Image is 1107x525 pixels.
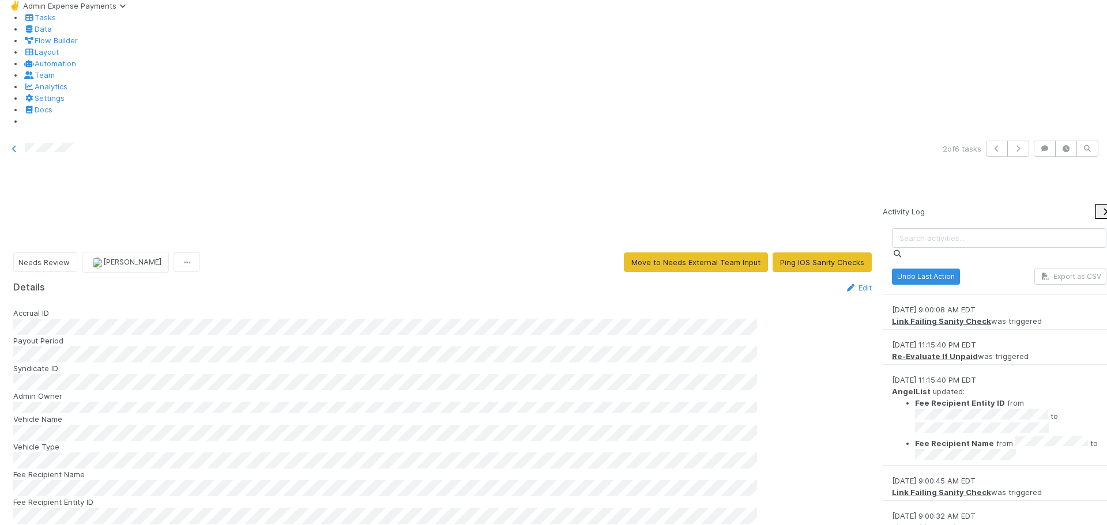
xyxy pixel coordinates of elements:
span: Activity Log [883,206,925,217]
div: Payout Period [13,335,872,346]
div: Fee Recipient Name [13,469,872,480]
button: Ping IOS Sanity Checks [773,252,872,272]
div: [DATE] 11:15:40 PM EDT [892,374,1106,386]
li: from to [915,436,1106,463]
button: Undo Last Action [892,269,960,285]
a: Settings [23,93,65,103]
a: Link Failing Sanity Check [892,488,991,497]
button: Move to Needs External Team Input [624,252,768,272]
button: Needs Review [13,252,77,272]
a: Docs [23,105,52,114]
div: Vehicle Name [13,413,872,425]
div: Accrual ID [13,307,872,319]
img: avatar_c7c7de23-09de-42ad-8e02-7981c37ee075.png [92,257,103,269]
a: Layout [23,47,59,56]
div: [DATE] 9:00:45 AM EDT [892,475,1106,486]
span: [PERSON_NAME] [103,257,161,266]
strong: AngelList [892,387,931,396]
div: Fee Recipient Entity ID [13,496,872,508]
a: Flow Builder [23,36,78,45]
span: Admin Expense Payments [23,1,130,10]
span: Needs Review [18,258,70,267]
strong: Fee Recipient Name [915,439,994,448]
a: Tasks [23,13,56,22]
div: Syndicate ID [13,362,872,374]
a: Team [23,70,55,80]
button: [PERSON_NAME] [82,252,169,272]
span: ✌️ [9,1,21,10]
div: Admin Owner [13,390,872,402]
strong: Fee Recipient Entity ID [915,398,1005,407]
div: [DATE] 9:00:32 AM EDT [892,510,1106,522]
div: [DATE] 11:15:40 PM EDT [892,339,1106,350]
div: was triggered [892,350,1106,362]
button: Export as CSV [1034,269,1106,285]
div: updated: [892,386,1106,463]
li: from to [915,397,1106,436]
div: was triggered [892,315,1106,327]
div: Vehicle Type [13,441,872,452]
a: Edit [845,283,872,292]
div: was triggered [892,486,1106,498]
h5: Details [13,282,45,293]
div: [DATE] 9:00:08 AM EDT [892,304,1106,315]
a: Automation [23,59,76,68]
a: Data [23,24,52,33]
a: Analytics [23,82,67,91]
a: Re-Evaluate If Unpaid [892,352,978,361]
span: 2 of 6 tasks [943,143,981,154]
a: Link Failing Sanity Check [892,316,991,326]
input: Search activities... [892,228,1106,248]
